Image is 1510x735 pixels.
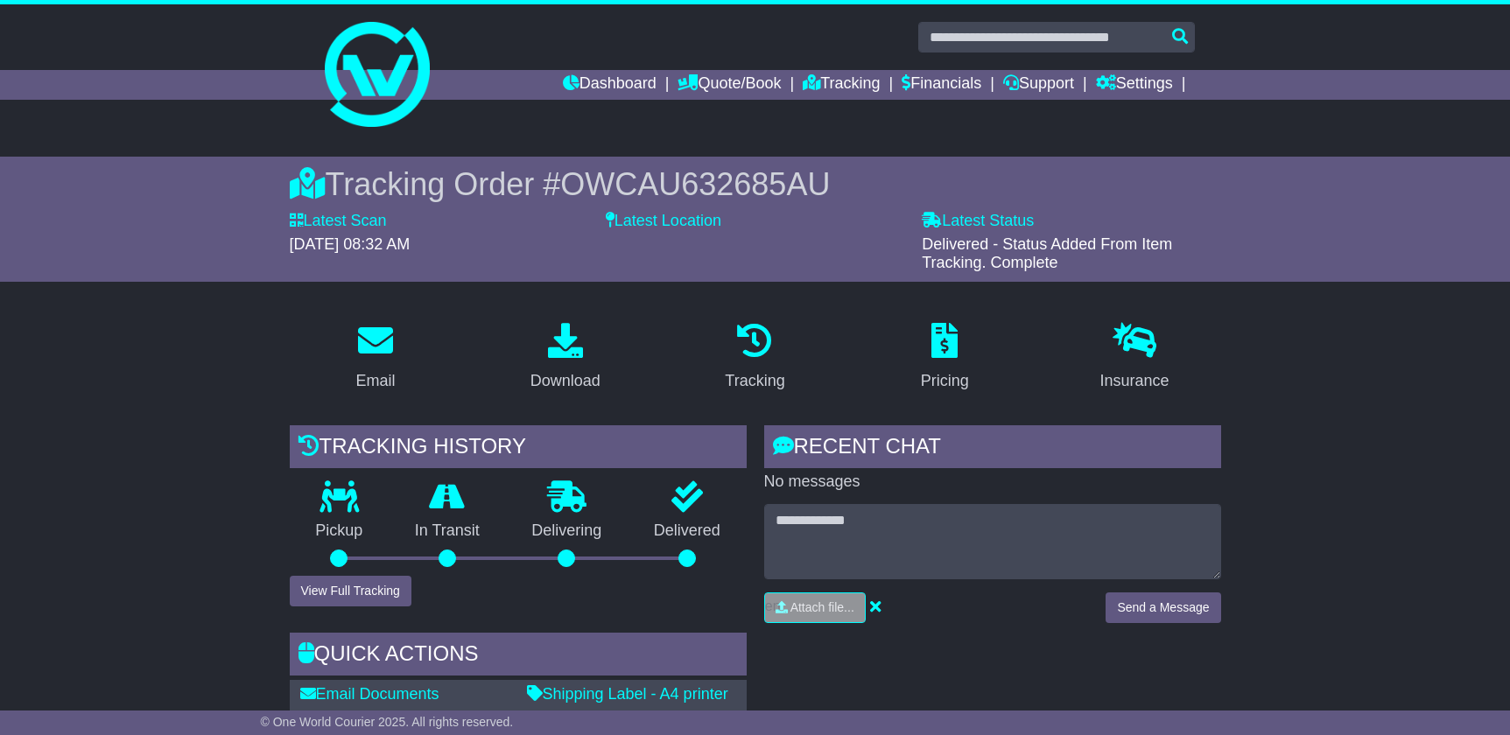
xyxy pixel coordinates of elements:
[725,369,784,393] div: Tracking
[563,70,657,100] a: Dashboard
[290,235,411,253] span: [DATE] 08:32 AM
[290,425,747,472] div: Tracking history
[355,369,395,393] div: Email
[1003,70,1074,100] a: Support
[803,70,880,100] a: Tracking
[1089,317,1181,399] a: Insurance
[506,521,629,541] p: Delivering
[527,685,728,703] a: Shipping Label - A4 printer
[344,317,406,399] a: Email
[922,212,1034,231] label: Latest Status
[290,212,387,231] label: Latest Scan
[910,317,980,399] a: Pricing
[1100,369,1169,393] div: Insurance
[530,369,600,393] div: Download
[764,472,1221,492] p: No messages
[678,70,781,100] a: Quote/Book
[902,70,981,100] a: Financials
[519,317,612,399] a: Download
[290,521,390,541] p: Pickup
[628,521,747,541] p: Delivered
[290,165,1221,203] div: Tracking Order #
[921,369,969,393] div: Pricing
[389,521,506,541] p: In Transit
[922,235,1172,272] span: Delivered - Status Added From Item Tracking. Complete
[290,576,411,606] button: View Full Tracking
[713,317,796,399] a: Tracking
[606,212,721,231] label: Latest Location
[300,685,439,703] a: Email Documents
[1106,592,1220,623] button: Send a Message
[1096,70,1173,100] a: Settings
[290,633,747,680] div: Quick Actions
[764,425,1221,472] div: RECENT CHAT
[261,715,514,729] span: © One World Courier 2025. All rights reserved.
[560,166,830,202] span: OWCAU632685AU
